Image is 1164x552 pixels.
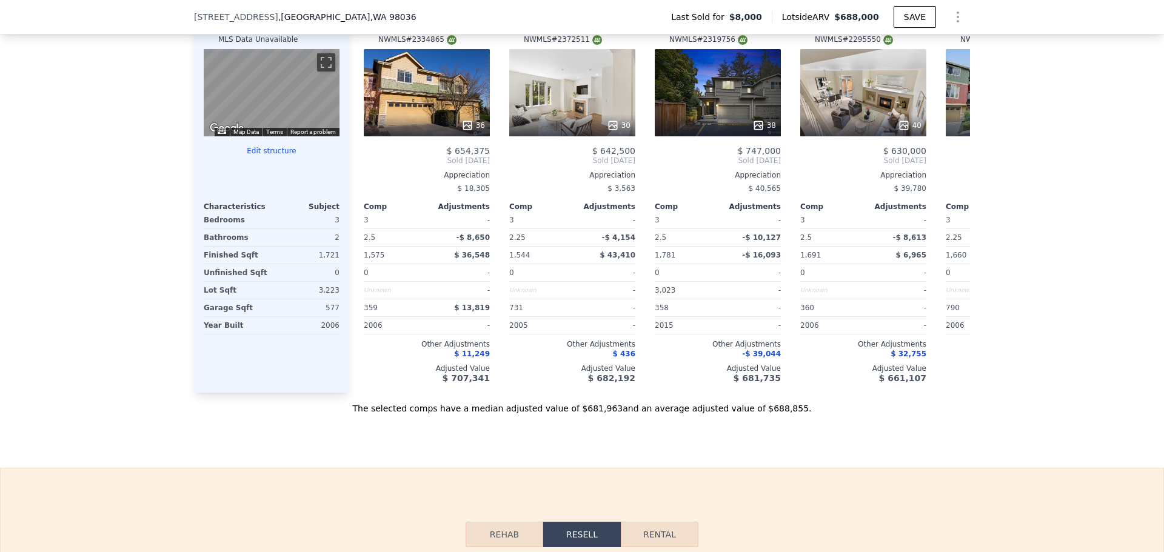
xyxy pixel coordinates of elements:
[207,121,247,136] a: Open this area in Google Maps (opens a new window)
[866,264,926,281] div: -
[800,216,805,224] span: 3
[509,268,514,277] span: 0
[720,317,781,334] div: -
[669,35,748,45] div: NWMLS # 2319756
[266,128,283,135] a: Terms (opens in new tab)
[946,317,1006,334] div: 2006
[575,299,635,316] div: -
[883,35,893,45] img: NWMLS Logo
[272,202,339,211] div: Subject
[509,304,523,312] span: 731
[429,264,490,281] div: -
[364,317,424,334] div: 2006
[800,364,926,373] div: Adjusted Value
[364,156,490,165] span: Sold [DATE]
[800,304,814,312] span: 360
[946,282,1006,299] div: Unknown
[894,184,926,193] span: $ 39,780
[655,286,675,294] span: 3,023
[893,233,926,242] span: -$ 8,613
[364,339,490,349] div: Other Adjustments
[898,119,921,131] div: 40
[454,304,490,312] span: $ 13,819
[655,156,781,165] span: Sold [DATE]
[592,35,602,45] img: NWMLS Logo
[509,282,570,299] div: Unknown
[729,11,762,23] span: $8,000
[204,146,339,156] button: Edit structure
[655,202,718,211] div: Comp
[204,299,269,316] div: Garage Sqft
[509,156,635,165] span: Sold [DATE]
[800,317,861,334] div: 2006
[800,229,861,246] div: 2.5
[204,229,269,246] div: Bathrooms
[364,170,490,180] div: Appreciation
[720,299,781,316] div: -
[655,304,669,312] span: 358
[457,233,490,242] span: -$ 8,650
[466,522,543,547] button: Rehab
[274,247,339,264] div: 1,721
[204,317,269,334] div: Year Built
[946,268,951,277] span: 0
[194,11,278,23] span: [STREET_ADDRESS]
[509,170,635,180] div: Appreciation
[204,211,269,228] div: Bedrooms
[447,146,490,156] span: $ 654,375
[194,393,970,414] div: The selected comps have a median adjusted value of $681,963 and an average adjusted value of $688...
[592,146,635,156] span: $ 642,500
[782,11,834,23] span: Lotside ARV
[274,299,339,316] div: 577
[274,264,339,281] div: 0
[364,364,490,373] div: Adjusted Value
[607,184,635,193] span: $ 3,563
[879,373,926,383] span: $ 661,107
[655,170,781,180] div: Appreciation
[655,339,781,349] div: Other Adjustments
[509,317,570,334] div: 2005
[575,282,635,299] div: -
[655,216,660,224] span: 3
[204,247,269,264] div: Finished Sqft
[274,317,339,334] div: 2006
[720,264,781,281] div: -
[800,170,926,180] div: Appreciation
[204,49,339,136] div: Map
[364,216,369,224] span: 3
[946,5,970,29] button: Show Options
[738,35,748,45] img: NWMLS Logo
[454,350,490,358] span: $ 11,249
[575,211,635,228] div: -
[800,282,861,299] div: Unknown
[204,282,269,299] div: Lot Sqft
[364,202,427,211] div: Comp
[800,339,926,349] div: Other Adjustments
[946,216,951,224] span: 3
[274,229,339,246] div: 2
[458,184,490,193] span: $ 18,305
[600,251,635,259] span: $ 43,410
[461,119,485,131] div: 36
[946,304,960,312] span: 790
[834,12,879,22] span: $688,000
[946,229,1006,246] div: 2.25
[364,282,424,299] div: Unknown
[718,202,781,211] div: Adjustments
[575,264,635,281] div: -
[429,211,490,228] div: -
[655,251,675,259] span: 1,781
[543,522,621,547] button: Resell
[671,11,729,23] span: Last Sold for
[621,522,698,547] button: Rental
[572,202,635,211] div: Adjustments
[218,35,298,44] div: MLS Data Unavailable
[233,128,259,136] button: Map Data
[607,119,630,131] div: 30
[575,317,635,334] div: -
[278,11,416,23] span: , [GEOGRAPHIC_DATA]
[655,364,781,373] div: Adjusted Value
[509,251,530,259] span: 1,544
[863,202,926,211] div: Adjustments
[612,350,635,358] span: $ 436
